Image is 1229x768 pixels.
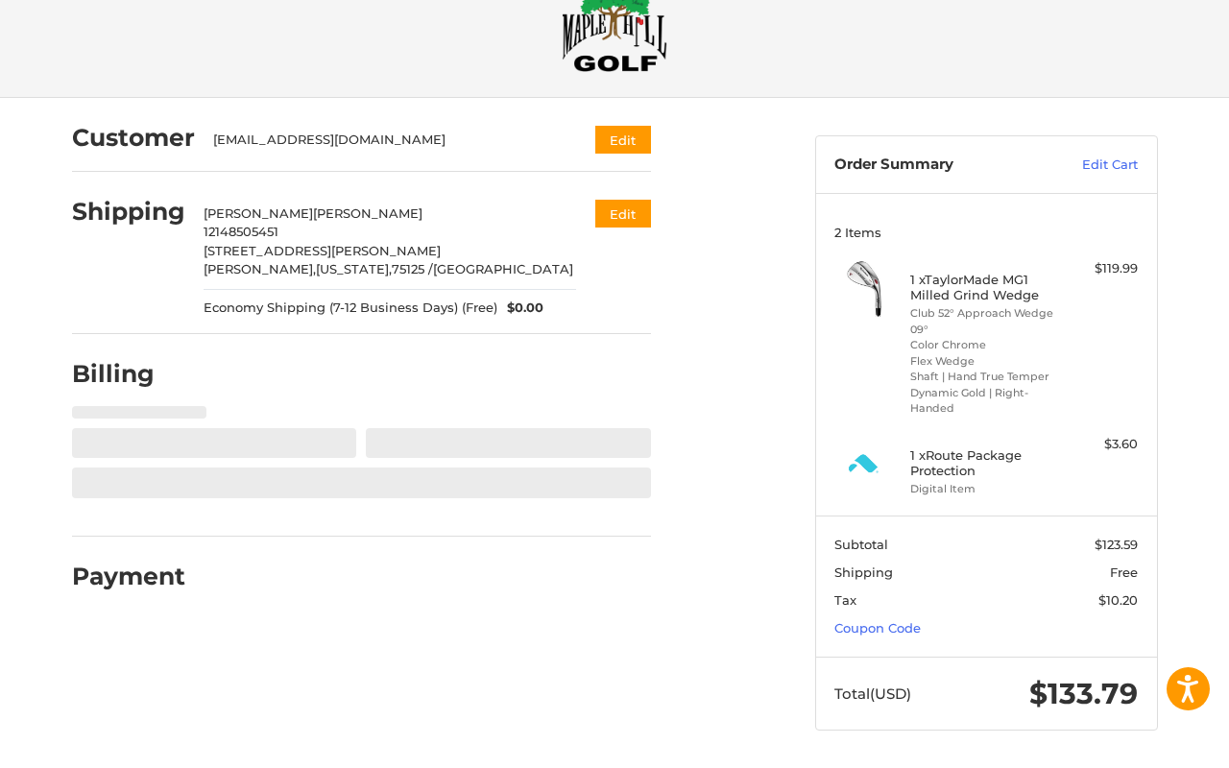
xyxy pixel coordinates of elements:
div: [EMAIL_ADDRESS][DOMAIN_NAME] [213,131,558,150]
span: Tax [834,592,856,608]
h2: Customer [72,123,195,153]
span: $0.00 [497,299,543,318]
span: Total (USD) [834,684,911,703]
li: Shaft | Hand True Temper Dynamic Gold | Right-Handed [910,369,1057,417]
h4: 1 x TaylorMade MG1 Milled Grind Wedge [910,272,1057,303]
a: Coupon Code [834,620,921,636]
span: Shipping [834,564,893,580]
li: Digital Item [910,481,1057,497]
li: Club 52° Approach Wedge 09° [910,305,1057,337]
button: Edit [595,126,651,154]
span: Economy Shipping (7-12 Business Days) (Free) [204,299,497,318]
div: $119.99 [1062,259,1138,278]
span: [STREET_ADDRESS][PERSON_NAME] [204,243,441,258]
span: [US_STATE], [316,261,392,276]
a: Edit Cart [1041,156,1138,175]
span: Subtotal [834,537,888,552]
span: $133.79 [1029,676,1138,711]
span: [PERSON_NAME] [313,205,422,221]
h3: Order Summary [834,156,1041,175]
span: Free [1110,564,1138,580]
span: 12148505451 [204,224,278,239]
span: [PERSON_NAME] [204,205,313,221]
span: [GEOGRAPHIC_DATA] [433,261,573,276]
h2: Shipping [72,197,185,227]
button: Edit [595,200,651,228]
span: $10.20 [1098,592,1138,608]
h2: Billing [72,359,184,389]
li: Color Chrome [910,337,1057,353]
span: [PERSON_NAME], [204,261,316,276]
h2: Payment [72,562,185,591]
span: $123.59 [1095,537,1138,552]
h4: 1 x Route Package Protection [910,447,1057,479]
div: $3.60 [1062,435,1138,454]
h3: 2 Items [834,225,1138,240]
span: 75125 / [392,261,433,276]
li: Flex Wedge [910,353,1057,370]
